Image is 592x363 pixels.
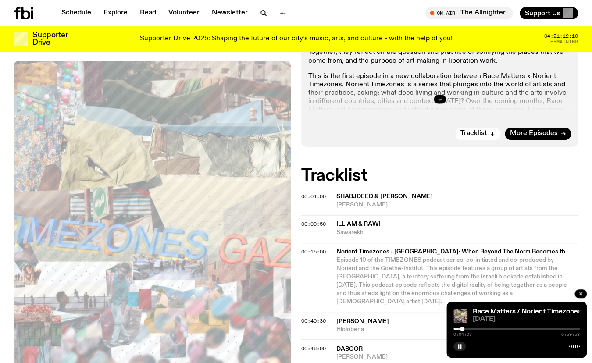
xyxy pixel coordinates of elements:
a: Newsletter [207,7,253,19]
span: 00:09:50 [301,221,326,228]
button: 00:15:00 [301,249,326,254]
span: 00:04:00 [301,193,326,200]
a: Volunteer [163,7,205,19]
span: Norient Timezones - [GEOGRAPHIC_DATA]: When Beyond The Norm Becomes the Norm [336,248,573,256]
p: This is the first episode in a new collaboration between Race Matters x Norient Timezones. Norien... [308,72,571,123]
span: Support Us [525,9,560,17]
span: Illiam & Rawi [336,221,381,227]
h2: Tracklist [301,168,578,184]
button: Tracklist [455,128,500,140]
span: 0:04:03 [453,332,472,337]
span: Remaining [550,39,578,44]
h3: Supporter Drive [32,32,68,46]
a: Schedule [56,7,96,19]
a: Explore [98,7,133,19]
span: Episode 10 of the TIMEZONES podcast series, co-initiated and co-produced by Norient and the Goeth... [336,257,567,305]
button: 00:09:50 [301,222,326,227]
button: 00:40:30 [301,318,326,323]
span: 0:59:58 [561,332,580,337]
button: 00:46:00 [301,346,326,351]
span: 00:46:00 [301,345,326,352]
span: [PERSON_NAME] [336,352,578,361]
span: 04:21:12:10 [544,34,578,39]
span: Sawarekh [336,228,578,237]
span: [PERSON_NAME] [336,201,578,209]
button: On AirThe Allnighter [425,7,513,19]
button: 00:04:00 [301,194,326,199]
button: Support Us [520,7,578,19]
span: Tracklist [460,130,487,137]
span: Daboor [336,345,363,352]
span: Shabjdeed & [PERSON_NAME] [336,193,433,199]
span: Hlolobena [336,325,578,333]
span: 00:15:00 [301,248,326,255]
span: 00:40:30 [301,317,326,324]
span: [PERSON_NAME] [336,318,389,324]
a: Read [135,7,161,19]
span: [DATE] [473,316,580,323]
span: More Episodes [510,130,558,137]
p: Supporter Drive 2025: Shaping the future of our city’s music, arts, and culture - with the help o... [140,35,453,43]
a: More Episodes [505,128,571,140]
